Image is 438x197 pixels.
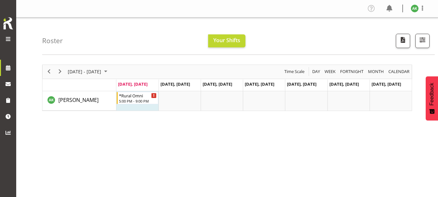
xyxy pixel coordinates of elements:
span: [DATE], [DATE] [372,81,401,87]
button: Time Scale [283,68,306,76]
div: Amit Kumar"s event - *Rural Omni Begin From Monday, August 25, 2025 at 5:00:00 PM GMT+12:00 Ends ... [117,92,158,104]
span: Week [324,68,336,76]
table: Timeline Week of August 25, 2025 [116,91,412,111]
span: calendar [388,68,410,76]
button: Next [56,68,65,76]
span: [DATE] - [DATE] [67,68,102,76]
button: Feedback - Show survey [426,76,438,120]
td: Amit Kumar resource [42,91,116,111]
div: *Rural Omni [119,92,157,99]
img: amit-kumar11606.jpg [411,5,419,12]
span: Your Shifts [213,37,240,44]
span: [DATE], [DATE] [118,81,148,87]
button: Timeline Day [311,68,321,76]
span: [DATE], [DATE] [287,81,316,87]
div: Timeline Week of August 25, 2025 [42,65,412,111]
button: Download a PDF of the roster according to the set date range. [396,34,410,48]
button: August 2025 [67,68,110,76]
button: Your Shifts [208,34,245,47]
div: previous period [43,65,54,79]
span: [DATE], [DATE] [329,81,359,87]
span: Month [367,68,385,76]
span: [DATE], [DATE] [160,81,190,87]
button: Previous [45,68,53,76]
span: [DATE], [DATE] [203,81,232,87]
span: Feedback [429,83,435,105]
h4: Roster [42,37,63,44]
span: Time Scale [284,68,305,76]
span: Day [312,68,321,76]
img: Rosterit icon logo [2,16,15,31]
a: [PERSON_NAME] [58,96,99,104]
div: next period [54,65,65,79]
button: Month [387,68,411,76]
span: Fortnight [339,68,364,76]
span: [DATE], [DATE] [245,81,274,87]
div: 5:00 PM - 9:00 PM [119,98,157,104]
button: Timeline Week [324,68,337,76]
button: Timeline Month [367,68,385,76]
button: Fortnight [339,68,365,76]
button: Filter Shifts [415,34,430,48]
div: August 25 - 31, 2025 [65,65,111,79]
